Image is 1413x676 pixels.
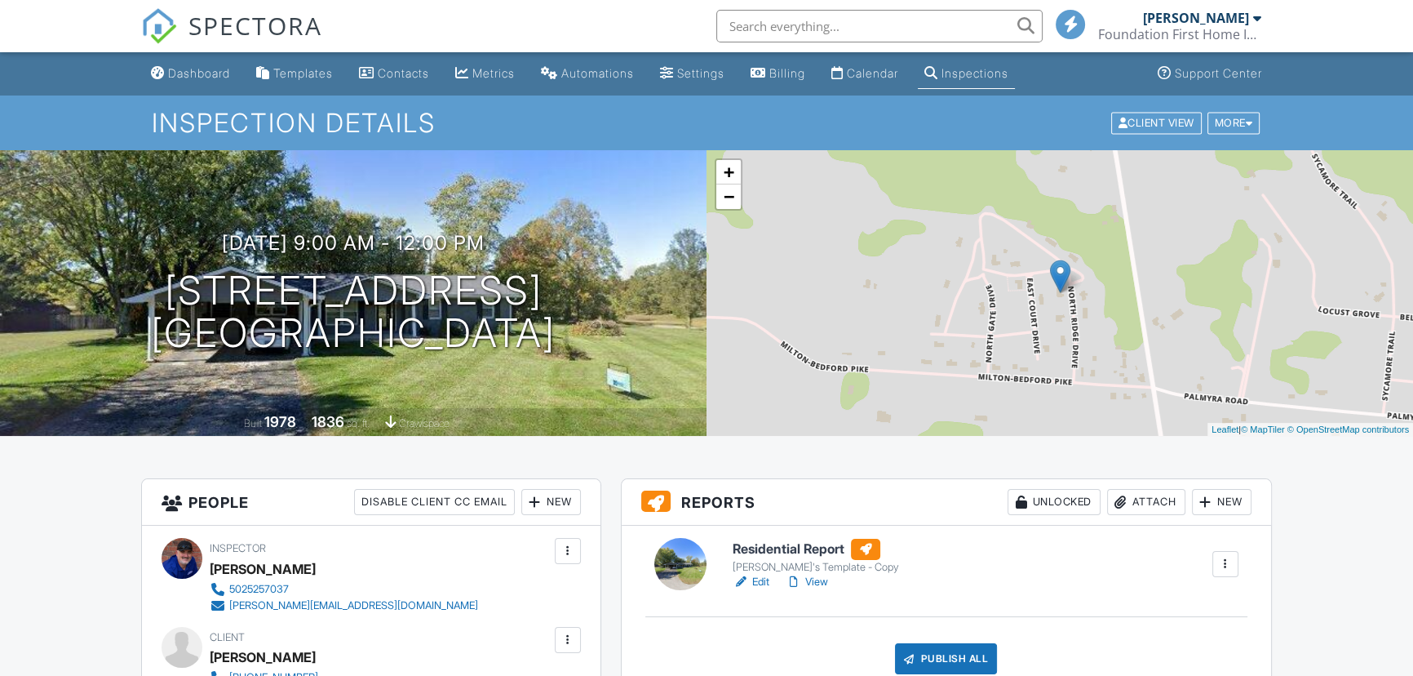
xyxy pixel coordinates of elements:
[1110,116,1206,128] a: Client View
[1192,489,1251,515] div: New
[733,574,769,590] a: Edit
[1211,425,1238,434] a: Leaflet
[347,417,370,429] span: sq. ft.
[210,557,316,581] div: [PERSON_NAME]
[918,59,1015,89] a: Inspections
[264,413,296,430] div: 1978
[312,413,344,430] div: 1836
[229,599,478,612] div: [PERSON_NAME][EMAIL_ADDRESS][DOMAIN_NAME]
[941,66,1008,80] div: Inspections
[354,489,515,515] div: Disable Client CC Email
[677,66,724,80] div: Settings
[769,66,805,80] div: Billing
[561,66,634,80] div: Automations
[210,598,478,614] a: [PERSON_NAME][EMAIL_ADDRESS][DOMAIN_NAME]
[1008,489,1101,515] div: Unlocked
[210,581,478,598] a: 5025257037
[534,59,640,89] a: Automations (Basic)
[716,10,1043,42] input: Search everything...
[244,417,262,429] span: Built
[744,59,812,89] a: Billing
[1151,59,1269,89] a: Support Center
[1207,423,1413,437] div: |
[1241,425,1285,434] a: © MapTiler
[472,66,515,80] div: Metrics
[273,66,333,80] div: Templates
[825,59,905,89] a: Calendar
[210,645,316,669] div: [PERSON_NAME]
[152,109,1261,137] h1: Inspection Details
[716,185,741,209] a: Zoom out
[378,66,429,80] div: Contacts
[142,479,600,526] h3: People
[521,489,581,515] div: New
[1098,26,1261,42] div: Foundation First Home Inspections
[210,631,245,643] span: Client
[653,59,731,89] a: Settings
[449,59,521,89] a: Metrics
[1287,425,1409,434] a: © OpenStreetMap contributors
[399,417,450,429] span: crawlspace
[141,22,322,56] a: SPECTORA
[733,561,899,574] div: [PERSON_NAME]'s Template - Copy
[733,539,899,575] a: Residential Report [PERSON_NAME]'s Template - Copy
[168,66,230,80] div: Dashboard
[622,479,1271,526] h3: Reports
[847,66,898,80] div: Calendar
[229,583,289,596] div: 5025257037
[210,542,266,554] span: Inspector
[352,59,436,89] a: Contacts
[1143,10,1249,26] div: [PERSON_NAME]
[188,8,322,42] span: SPECTORA
[733,539,899,560] h6: Residential Report
[151,269,556,356] h1: [STREET_ADDRESS] [GEOGRAPHIC_DATA]
[1175,66,1262,80] div: Support Center
[222,232,485,254] h3: [DATE] 9:00 am - 12:00 pm
[1107,489,1185,515] div: Attach
[895,643,997,674] div: Publish All
[141,8,177,44] img: The Best Home Inspection Software - Spectora
[144,59,237,89] a: Dashboard
[1111,112,1202,134] div: Client View
[1207,112,1260,134] div: More
[250,59,339,89] a: Templates
[716,160,741,185] a: Zoom in
[786,574,828,590] a: View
